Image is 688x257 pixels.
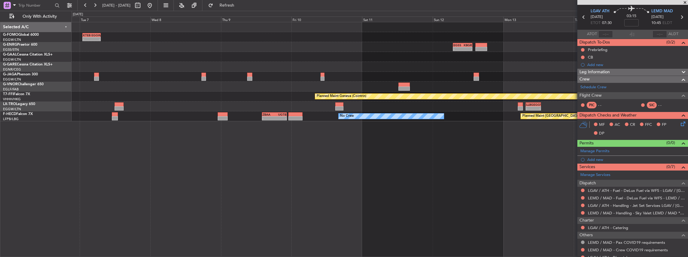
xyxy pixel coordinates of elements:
[651,8,673,14] span: LEMD MAD
[91,33,100,37] div: EGGW
[3,102,16,106] span: LX-TRO
[3,112,16,116] span: F-HECD
[317,92,366,101] div: Planned Maint Geneva (Cointrin)
[599,122,605,128] span: MF
[533,103,541,106] div: EGGW
[588,247,668,252] a: LEMD / MAD - Crew COVID19 requirements
[579,69,610,76] span: Leg Information
[3,92,14,96] span: T7-FFI
[18,1,53,10] input: Trip Number
[522,112,617,121] div: Planned Maint [GEOGRAPHIC_DATA] ([GEOGRAPHIC_DATA])
[598,102,612,108] div: - -
[291,17,362,22] div: Fri 10
[651,20,661,26] span: 10:45
[579,92,602,99] span: Flight Crew
[651,14,664,20] span: [DATE]
[579,164,595,171] span: Services
[3,53,17,56] span: G-GAAL
[91,37,100,41] div: -
[658,102,672,108] div: - -
[526,103,533,106] div: LLBG
[662,122,666,128] span: FP
[587,157,685,162] div: Add new
[3,87,19,92] a: EGLF/FAB
[102,3,131,8] span: [DATE] - [DATE]
[3,92,30,96] a: T7-FFIFalcon 7X
[533,107,541,110] div: -
[666,164,675,170] span: (0/7)
[579,112,637,119] span: Dispatch Checks and Weather
[463,47,472,51] div: -
[588,188,685,193] a: LGAV / ATH - Fuel - DeLux Fuel via WFS - LGAV / [GEOGRAPHIC_DATA]
[16,14,63,19] span: Only With Activity
[3,102,35,106] a: LX-TROLegacy 650
[574,17,644,22] div: Tue 14
[579,140,594,147] span: Permits
[580,172,610,178] a: Manage Services
[3,83,44,86] a: G-VNORChallenger 650
[263,113,275,116] div: ZBAA
[3,117,19,121] a: LFPB/LBG
[80,17,150,22] div: Tue 7
[3,53,53,56] a: G-GAALCessna Citation XLS+
[666,140,675,146] span: (0/0)
[433,17,503,22] div: Sun 12
[588,203,685,208] a: LGAV / ATH - Handling - Jet Set Services LGAV / [GEOGRAPHIC_DATA]
[274,116,286,120] div: -
[588,225,628,230] a: LGAV / ATH - Catering
[580,148,610,154] a: Manage Permits
[579,76,590,83] span: Crew
[274,113,286,116] div: UGTB
[647,102,657,108] div: SIC
[83,37,91,41] div: -
[205,1,241,10] button: Refresh
[3,77,21,82] a: EGGW/LTN
[150,17,221,22] div: Wed 8
[83,33,91,37] div: KTEB
[3,112,33,116] a: F-HECDFalcon 7X
[453,47,462,51] div: -
[579,39,610,46] span: Dispatch To-Dos
[588,240,665,245] a: LEMD / MAD - Pax COVID19 requirements
[3,47,19,52] a: EGSS/STN
[73,12,83,17] div: [DATE]
[3,43,37,47] a: G-ENRGPraetor 600
[598,31,613,38] input: --:--
[627,13,636,19] span: 03:15
[3,107,21,111] a: EGGW/LTN
[214,3,240,8] span: Refresh
[362,17,433,22] div: Sat 11
[615,122,620,128] span: AC
[3,67,21,72] a: EGNR/CEG
[587,31,597,37] span: ATOT
[662,20,672,26] span: ELDT
[3,57,21,62] a: EGGW/LTN
[3,63,17,66] span: G-GARE
[3,73,17,76] span: G-JAGA
[3,33,18,37] span: G-FOMO
[3,83,18,86] span: G-VNOR
[3,97,21,101] a: VHHH/HKG
[668,31,678,37] span: ALDT
[340,112,354,121] div: No Crew
[463,43,472,47] div: KBGR
[579,232,593,239] span: Others
[588,55,593,60] div: CB
[588,47,607,52] div: Prebriefing
[3,38,21,42] a: EGGW/LTN
[453,43,462,47] div: EGSS
[588,210,685,216] a: LEMD / MAD - Handling - Sky Valet LEMD / MAD **MY HANDLING**
[503,17,574,22] div: Mon 13
[587,62,685,67] div: Add new
[588,195,685,201] a: LEMD / MAD - Fuel - DeLux Fuel via WFS - LEMD / MAD
[3,63,53,66] a: G-GARECessna Citation XLS+
[221,17,292,22] div: Thu 9
[666,39,675,45] span: (0/2)
[587,102,597,108] div: PIC
[591,20,600,26] span: ETOT
[580,84,607,90] a: Schedule Crew
[645,122,652,128] span: FFC
[599,131,604,137] span: DP
[3,33,39,37] a: G-FOMOGlobal 6000
[263,116,275,120] div: -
